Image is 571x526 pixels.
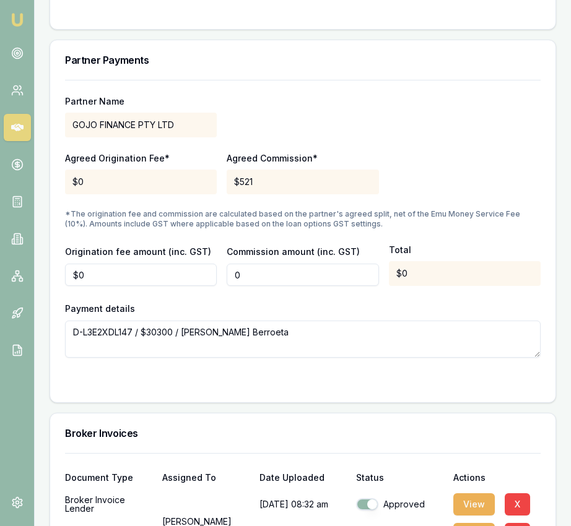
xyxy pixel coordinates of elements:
[227,264,378,286] input: $
[227,170,378,194] div: $521
[505,493,530,515] button: X
[65,113,217,137] div: GOJO FINANCE PTY LTD
[453,473,541,482] div: Actions
[356,473,443,482] div: Status
[259,473,347,482] div: Date Uploaded
[65,246,211,257] label: Origination fee amount (inc. GST)
[259,492,347,517] p: [DATE] 08:32 am
[453,493,495,515] button: View
[356,498,443,511] div: Approved
[389,244,541,256] p: Total
[227,246,360,257] label: Commission amount (inc. GST)
[65,152,217,165] p: Agreed Origination Fee*
[65,170,217,194] div: $0
[65,264,217,286] input: $
[65,55,541,65] h3: Partner Payments
[389,261,541,286] div: $0
[65,473,152,482] div: Document Type
[65,321,541,358] textarea: D-L3E2XDL147 / $30300 / [PERSON_NAME] Berroeta
[162,473,250,482] div: Assigned To
[65,209,541,229] p: *The origination fee and commission are calculated based on the partner's agreed split, net of th...
[227,152,378,165] p: Agreed Commission*
[10,12,25,27] img: emu-icon-u.png
[65,303,135,314] label: Payment details
[65,428,541,438] h3: Broker Invoices
[65,95,217,108] p: Partner Name
[65,492,152,517] div: Broker Invoice Lender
